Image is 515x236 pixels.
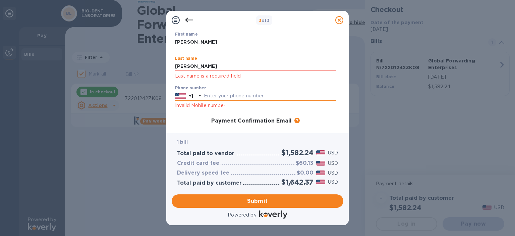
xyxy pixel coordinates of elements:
label: Phone number [175,86,206,90]
h3: Delivery speed fee [177,170,229,176]
h3: Total paid to vendor [177,150,234,157]
p: Last name is a required field [175,72,336,80]
label: First name [175,33,197,37]
input: Enter your last name [175,61,336,72]
p: Invalid Mobile number [175,102,336,109]
b: of 3 [259,18,270,23]
span: Submit [177,197,338,205]
img: Logo [259,210,287,219]
h3: $60.13 [296,160,313,167]
img: US [175,92,186,100]
h3: Payment Confirmation Email [211,118,292,124]
h3: $0.00 [297,170,313,176]
h2: $1,642.37 [281,178,313,186]
h3: Total paid by customer [177,180,242,186]
p: USD [328,149,338,156]
p: +1 [188,93,193,99]
p: USD [328,179,338,186]
h3: Credit card fee [177,160,219,167]
input: Enter your phone number [204,91,336,101]
img: USD [316,161,325,166]
b: 1 bill [177,139,188,145]
h2: $1,582.24 [281,148,313,157]
p: USD [328,160,338,167]
p: USD [328,170,338,177]
img: USD [316,180,325,184]
img: USD [316,150,325,155]
label: Last name [175,56,197,60]
span: 3 [259,18,262,23]
input: Enter your first name [175,37,336,47]
p: Powered by [228,211,256,219]
img: USD [316,171,325,175]
button: Submit [172,194,343,208]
